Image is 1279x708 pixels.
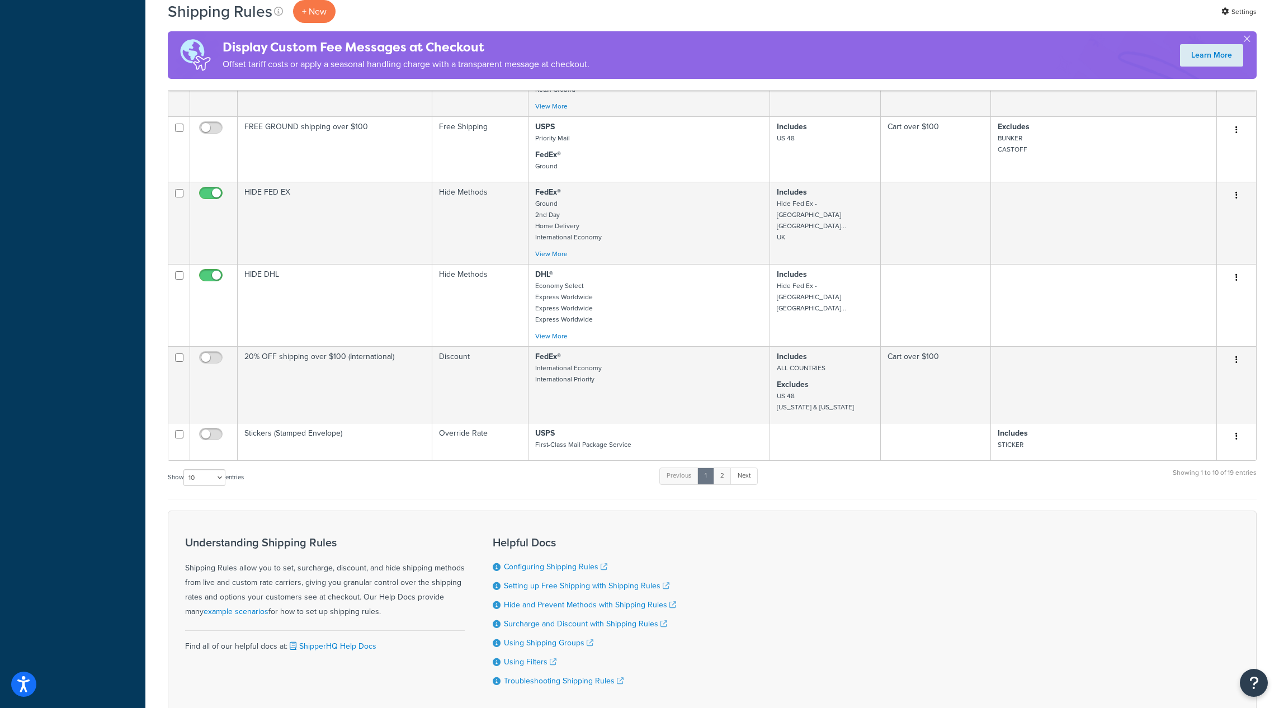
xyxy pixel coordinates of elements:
small: Ground 2nd Day Home Delivery International Economy [535,199,602,242]
strong: Includes [777,186,807,198]
a: View More [535,331,568,341]
strong: FedEx® [535,186,561,198]
td: Stickers (Stamped Envelope) [238,423,432,460]
strong: Includes [777,121,807,133]
strong: DHL® [535,268,553,280]
small: US 48 [777,133,795,143]
div: Shipping Rules allow you to set, surcharge, discount, and hide shipping methods from live and cus... [185,536,465,619]
img: duties-banner-06bc72dcb5fe05cb3f9472aba00be2ae8eb53ab6f0d8bb03d382ba314ac3c341.png [168,31,223,79]
td: Override Rate [432,423,528,460]
small: Priority Mail [535,133,570,143]
a: View More [535,101,568,111]
small: ALL COUNTRIES [777,363,825,373]
td: 20% OFF shipping over $100 (International) [238,346,432,423]
h3: Helpful Docs [493,536,676,549]
a: Troubleshooting Shipping Rules [504,675,624,687]
strong: Includes [998,427,1028,439]
a: 2 [713,468,731,484]
a: Hide and Prevent Methods with Shipping Rules [504,599,676,611]
td: Discount [432,346,528,423]
td: FREE GROUND shipping over $100 [238,116,432,182]
a: ShipperHQ Help Docs [287,640,376,652]
small: Hide Fed Ex - [GEOGRAPHIC_DATA] [GEOGRAPHIC_DATA]... [777,281,846,313]
small: Economy Select Express Worldwide Express Worldwide Express Worldwide [535,281,593,324]
a: Using Filters [504,656,556,668]
td: Cart over $100 [881,346,991,423]
p: Offset tariff costs or apply a seasonal handling charge with a transparent message at checkout. [223,56,589,72]
small: US 48 [US_STATE] & [US_STATE] [777,391,854,412]
td: HIDE FED EX [238,182,432,264]
a: Using Shipping Groups [504,637,593,649]
a: Settings [1221,4,1257,20]
strong: FedEx® [535,149,561,161]
button: Open Resource Center [1240,669,1268,697]
td: Cart over $100 [881,116,991,182]
h1: Shipping Rules [168,1,272,22]
div: Showing 1 to 10 of 19 entries [1173,466,1257,490]
label: Show entries [168,469,244,486]
h3: Understanding Shipping Rules [185,536,465,549]
small: Hide Fed Ex - [GEOGRAPHIC_DATA] [GEOGRAPHIC_DATA]... UK [777,199,846,242]
td: Hide Methods [432,264,528,346]
strong: Excludes [777,379,809,390]
small: Ground [535,161,558,171]
small: First-Class Mail Package Service [535,440,631,450]
a: View More [535,249,568,259]
small: STICKER [998,440,1023,450]
a: Setting up Free Shipping with Shipping Rules [504,580,669,592]
a: Next [730,468,758,484]
div: Find all of our helpful docs at: [185,630,465,654]
h4: Display Custom Fee Messages at Checkout [223,38,589,56]
small: International Economy International Priority [535,363,602,384]
strong: USPS [535,427,555,439]
td: Hide Methods [432,182,528,264]
strong: FedEx® [535,351,561,362]
strong: Includes [777,351,807,362]
select: Showentries [183,469,225,486]
strong: USPS [535,121,555,133]
strong: Includes [777,268,807,280]
a: Learn More [1180,44,1243,67]
a: Previous [659,468,699,484]
a: Surcharge and Discount with Shipping Rules [504,618,667,630]
small: BUNKER CASTOFF [998,133,1027,154]
strong: Excludes [998,121,1030,133]
td: HIDE DHL [238,264,432,346]
a: example scenarios [204,606,268,617]
a: Configuring Shipping Rules [504,561,607,573]
a: 1 [697,468,714,484]
td: Free Shipping [432,116,528,182]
